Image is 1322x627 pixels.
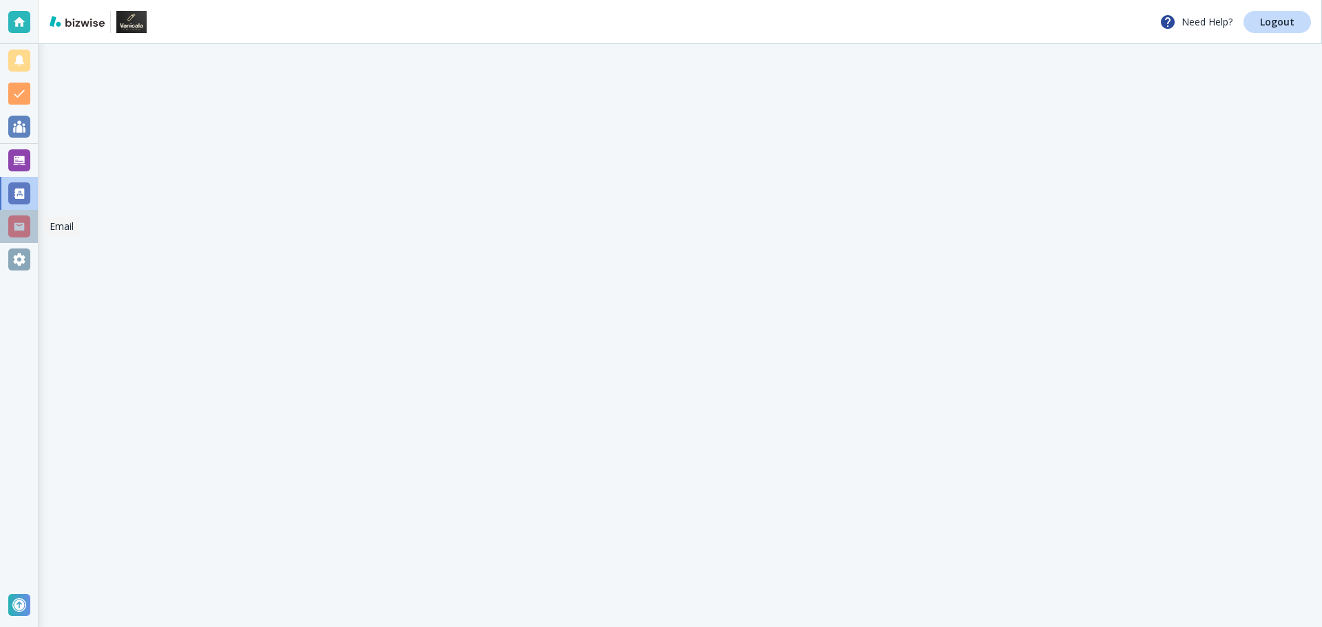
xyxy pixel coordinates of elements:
[50,220,74,233] p: Email
[50,16,105,27] img: bizwise
[116,11,147,33] img: Vanicala Internal Fiber Cabling
[1260,17,1294,27] h4: Logout
[1160,14,1232,30] p: Need Help?
[1244,11,1311,33] a: Logout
